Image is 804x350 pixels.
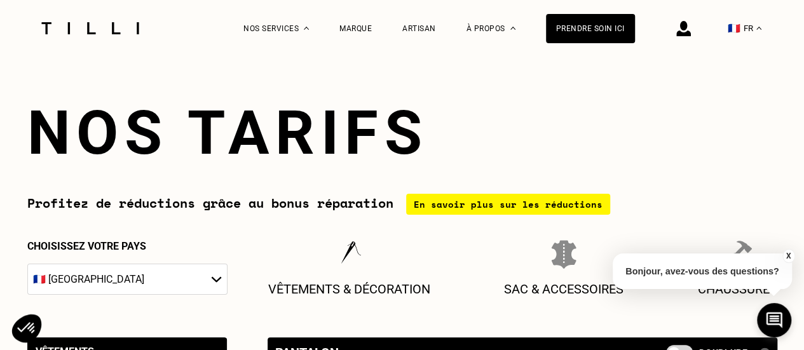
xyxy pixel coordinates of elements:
[339,24,372,33] a: Marque
[406,194,610,215] div: En savoir plus sur les réductions
[402,24,436,33] a: Artisan
[782,249,794,263] button: X
[728,22,740,34] span: 🇫🇷
[334,240,364,269] img: Vêtements & décoration
[551,240,576,269] img: Sac & Accessoires
[504,281,623,297] p: Sac & Accessoires
[27,194,777,215] div: Profitez de réductions grâce au bonus réparation
[37,22,144,34] img: Logo du service de couturière Tilli
[27,240,228,252] p: Choisissez votre pays
[268,281,430,297] p: Vêtements & décoration
[304,27,309,30] img: Menu déroulant
[756,27,761,30] img: menu déroulant
[510,27,515,30] img: Menu déroulant à propos
[546,14,635,43] a: Prendre soin ici
[676,21,691,36] img: icône connexion
[613,253,792,289] p: Bonjour, avez-vous des questions?
[27,97,777,168] h1: Nos tarifs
